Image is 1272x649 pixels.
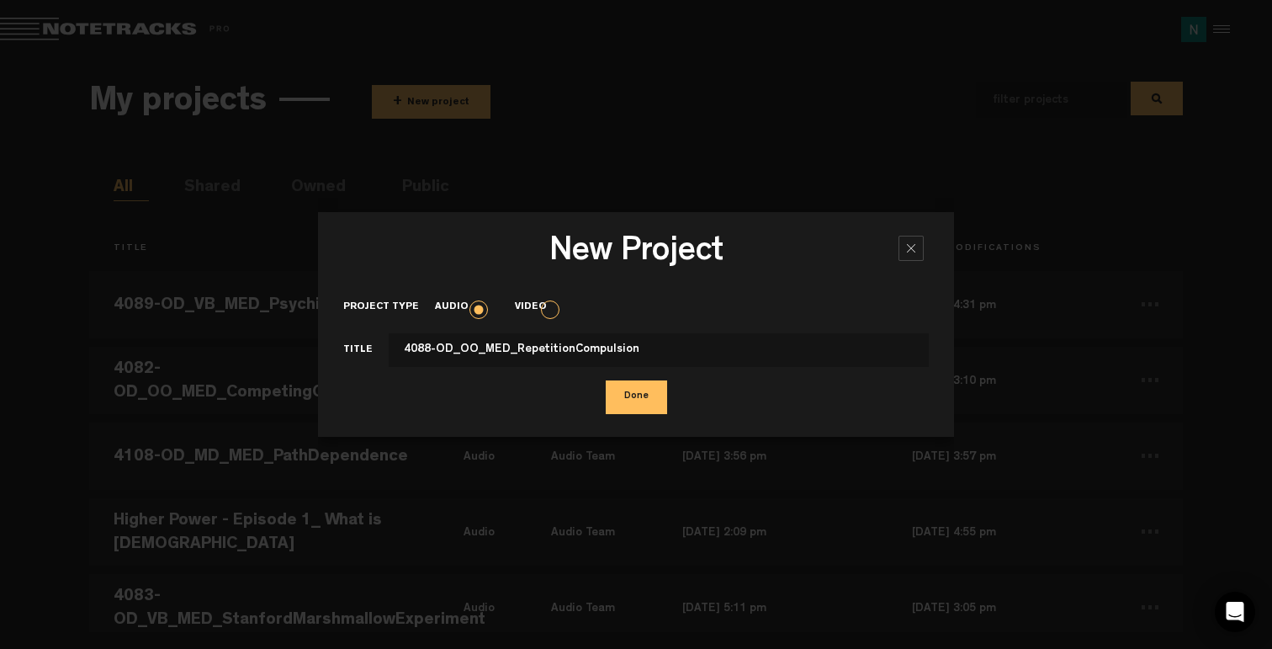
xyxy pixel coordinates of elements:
label: Title [343,343,389,363]
h3: New Project [343,235,929,277]
input: This field cannot contain only space(s) [389,333,929,367]
label: Project type [343,301,435,315]
div: Open Intercom Messenger [1215,592,1255,632]
button: Done [606,380,667,414]
label: Audio [435,301,485,315]
label: Video [515,301,563,315]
